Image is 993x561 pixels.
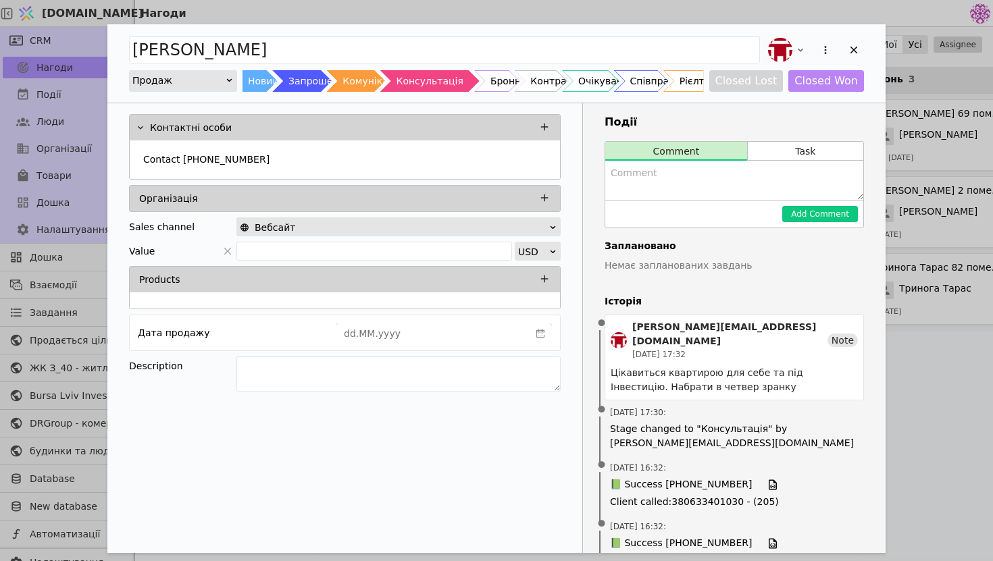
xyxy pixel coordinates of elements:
[248,70,279,92] div: Новий
[138,323,209,342] div: Дата продажу
[129,217,195,236] div: Sales channel
[150,121,232,135] p: Контактні особи
[139,273,180,287] p: Products
[336,324,530,343] input: dd.MM.yyyy
[129,356,236,375] div: Description
[518,242,549,261] div: USD
[610,422,859,450] span: Stage changed to "Консультація" by [PERSON_NAME][EMAIL_ADDRESS][DOMAIN_NAME]
[605,239,864,253] h4: Заплановано
[605,294,864,309] h4: Історія
[610,520,666,533] span: [DATE] 16:32 :
[605,114,864,130] h3: Події
[396,70,463,92] div: Консультація
[595,393,609,427] span: •
[630,70,682,92] div: Співпраця
[536,329,545,338] svg: calender simple
[610,462,666,474] span: [DATE] 16:32 :
[610,406,666,419] span: [DATE] 17:30 :
[610,477,752,492] span: 📗 Success [PHONE_NUMBER]
[129,242,155,261] span: Value
[610,536,752,551] span: 📗 Success [PHONE_NUMBER]
[107,24,886,553] div: Add Opportunity
[490,70,520,92] div: Бронь
[530,70,578,92] div: Контракт
[610,495,859,509] span: Client called : 380633401030 - (205)
[288,70,351,92] div: Запрошення
[139,192,198,206] p: Організація
[788,70,864,92] button: Closed Won
[827,333,858,347] div: Note
[595,306,609,341] span: •
[605,142,747,161] button: Comment
[595,448,609,483] span: •
[709,70,784,92] button: Closed Lost
[240,223,249,232] img: online-store.svg
[578,70,634,92] div: Очікування
[132,71,225,90] div: Продаж
[342,70,403,92] div: Комунікація
[632,348,827,360] div: [DATE] 17:32
[611,366,858,394] div: Цікавиться квартирою для себе та під Інвестицію. Набрати в четвер зранку
[143,153,270,167] p: Contact [PHONE_NUMBER]
[255,218,295,237] span: Вебсайт
[680,70,723,92] div: Рієлтори
[632,320,827,348] div: [PERSON_NAME][EMAIL_ADDRESS][DOMAIN_NAME]
[611,332,627,348] img: bo
[595,507,609,541] span: •
[605,259,864,273] p: Немає запланованих завдань
[748,142,863,161] button: Task
[782,206,858,222] button: Add Comment
[768,38,792,62] img: bo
